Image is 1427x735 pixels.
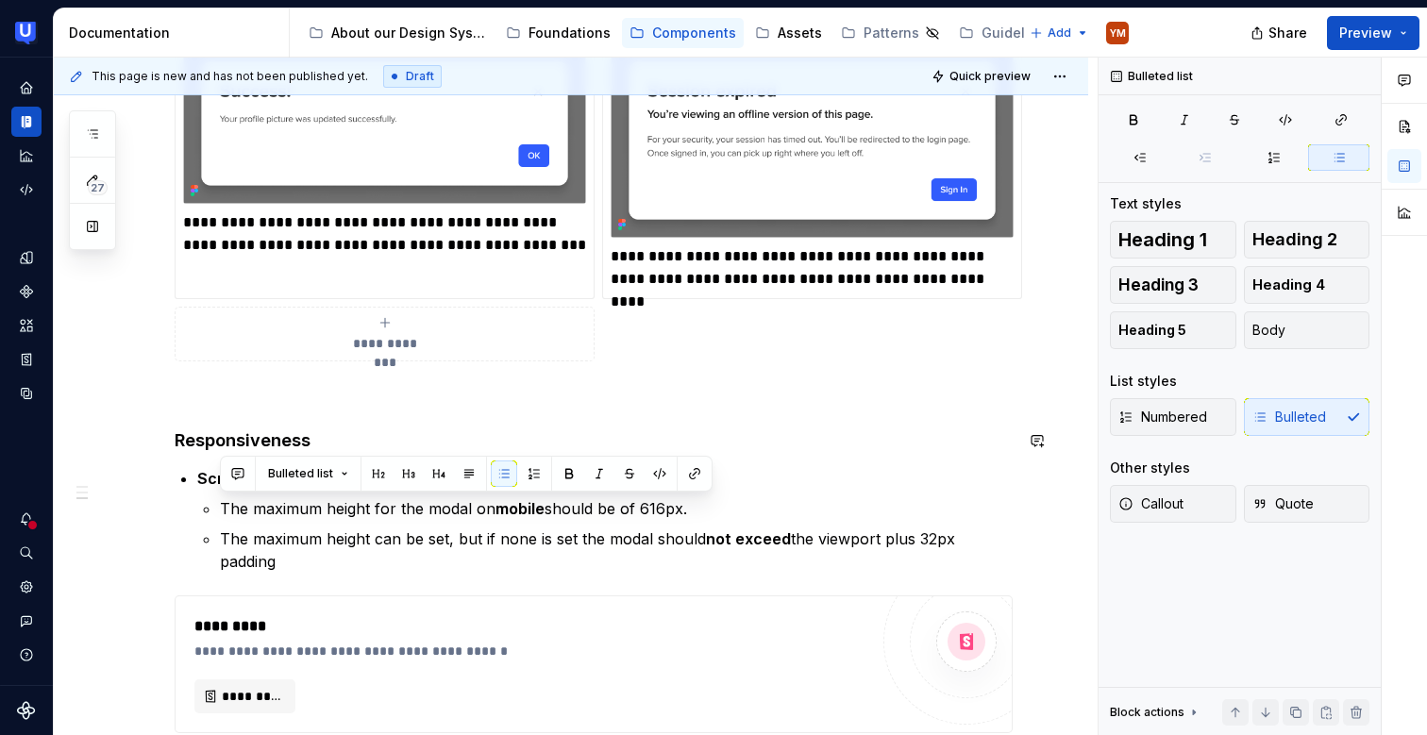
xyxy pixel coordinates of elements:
[949,69,1031,84] span: Quick preview
[11,572,42,602] a: Settings
[92,69,368,84] span: This page is new and has not been published yet.
[611,43,1014,238] img: c6c2767b-ce67-4dab-9f0a-2f4dd93da71e.png
[17,701,36,720] svg: Supernova Logo
[747,18,830,48] a: Assets
[331,24,487,42] div: About our Design System
[706,529,791,548] strong: not exceed
[1110,398,1236,436] button: Numbered
[69,24,281,42] div: Documentation
[1268,24,1307,42] span: Share
[864,24,919,42] div: Patterns
[926,63,1039,90] button: Quick preview
[1118,276,1199,294] span: Heading 3
[1110,194,1182,213] div: Text styles
[529,24,611,42] div: Foundations
[11,276,42,307] a: Components
[260,460,357,487] button: Bulleted list
[11,310,42,341] a: Assets
[1110,372,1177,391] div: List styles
[951,18,1082,48] a: Guidelines
[11,175,42,205] a: Code automation
[406,69,434,84] span: Draft
[11,538,42,568] button: Search ⌘K
[11,606,42,636] button: Contact support
[11,344,42,375] a: Storybook stories
[175,430,311,450] strong: Responsiveness
[1110,25,1126,41] div: YM
[652,24,736,42] div: Components
[1110,266,1236,304] button: Heading 3
[1244,311,1370,349] button: Body
[1244,266,1370,304] button: Heading 4
[498,18,618,48] a: Foundations
[1110,699,1201,726] div: Block actions
[220,527,1013,573] p: The maximum height can be set, but if none is set the modal should the viewport plus 32px padding
[1244,221,1370,259] button: Heading 2
[301,14,1020,52] div: Page tree
[1241,16,1319,50] button: Share
[1110,459,1190,477] div: Other styles
[1118,408,1207,426] span: Numbered
[183,43,586,204] img: c312d788-433c-46a5-979c-14cc8ff1042c.png
[1118,230,1207,249] span: Heading 1
[1339,24,1392,42] span: Preview
[268,466,333,481] span: Bulleted list
[15,22,38,44] img: 41adf70f-fc1c-4662-8e2d-d2ab9c673b1b.png
[11,141,42,171] a: Analytics
[1048,25,1071,41] span: Add
[11,242,42,273] a: Design tokens
[1252,321,1285,340] span: Body
[197,469,241,488] strong: Scroll
[11,107,42,137] a: Documentation
[495,499,545,518] strong: mobile
[1110,485,1236,523] button: Callout
[220,497,1013,520] p: The maximum height for the modal on should be of 616px.
[833,18,948,48] a: Patterns
[1110,221,1236,259] button: Heading 1
[11,378,42,409] a: Data sources
[1252,230,1337,249] span: Heading 2
[622,18,744,48] a: Components
[88,180,108,195] span: 27
[1024,20,1095,46] button: Add
[11,73,42,103] a: Home
[778,24,822,42] div: Assets
[11,504,42,534] button: Notifications
[301,18,495,48] a: About our Design System
[1327,16,1419,50] button: Preview
[1244,485,1370,523] button: Quote
[982,24,1053,42] div: Guidelines
[1252,276,1325,294] span: Heading 4
[1118,494,1184,513] span: Callout
[1110,311,1236,349] button: Heading 5
[1118,321,1186,340] span: Heading 5
[1252,494,1314,513] span: Quote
